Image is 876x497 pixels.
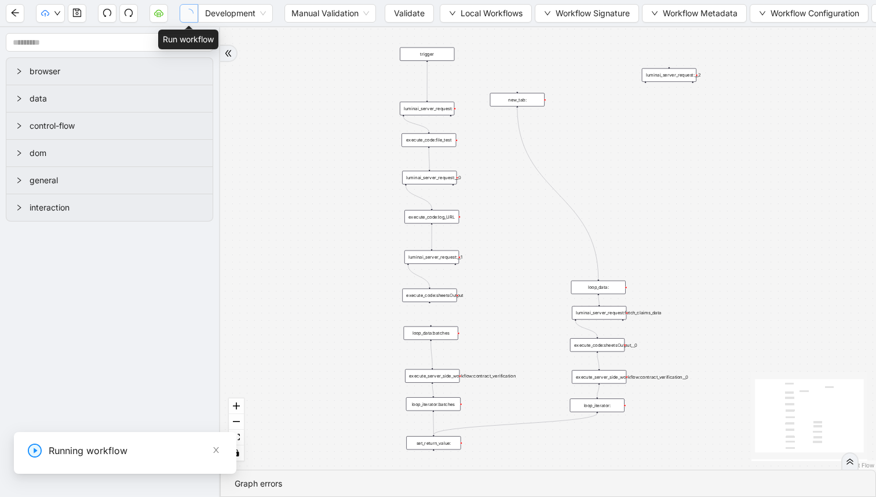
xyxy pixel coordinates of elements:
div: Running workflow [49,444,222,458]
span: right [16,68,23,75]
g: Edge from loop_data:batches to execute_server_side_workflow:contract_verification [431,341,433,368]
div: dom [6,140,213,166]
div: browser [6,58,213,85]
div: loop_data:batches [404,327,458,340]
span: plus-circle [446,121,455,130]
div: execute_server_side_workflow:contract_verification [405,369,459,383]
span: data [30,92,203,105]
div: luminai_server_request:fetch_claims_data [572,306,626,320]
span: Manual Validation [291,5,369,22]
span: Workflow Signature [556,7,630,20]
div: execute_code:sheetsOutput__0 [570,338,625,351]
span: double-right [224,49,232,57]
span: right [16,122,23,129]
g: Edge from loop_iterator: to set_return_value: [433,413,597,435]
span: Validate [394,7,425,20]
div: set_return_value:plus-circle [406,436,461,449]
div: loop_iterator: [570,398,625,412]
span: general [30,174,203,187]
div: luminai_server_request:__1plus-circle [404,251,459,264]
span: save [72,8,82,17]
span: dom [30,147,203,159]
span: play-circle [28,444,42,458]
g: Edge from luminai_server_request: to execute_code:file_test [403,117,429,132]
button: redo [119,4,138,23]
div: trigger [400,48,454,61]
div: control-flow [6,113,213,139]
button: cloud-uploaddown [36,4,65,23]
button: save [68,4,86,23]
span: right [16,95,23,102]
div: general [6,167,213,194]
span: right [16,150,23,157]
span: plus-circle [425,307,435,317]
span: control-flow [30,119,203,132]
button: cloud-server [149,4,168,23]
button: arrow-left [6,4,24,23]
button: zoom out [229,414,244,430]
div: execute_code:file_test [402,133,456,147]
span: down [54,10,61,17]
g: Edge from luminai_server_request:__1 to execute_code:sheetsOutput [408,265,429,287]
g: Edge from new_tab: to loop_data: [517,108,598,280]
g: Edge from luminai_server_request:__0 to execute_code:log_URL [406,186,432,209]
span: Workflow Metadata [663,7,738,20]
div: luminai_server_request: [400,101,454,115]
span: down [544,10,551,17]
div: loop_data: [571,281,626,294]
button: downWorkflow Signature [535,4,639,23]
div: luminai_server_request:__1 [404,251,459,264]
div: execute_code:log_URL [404,210,459,223]
g: Edge from execute_code:sheetsOutput__0 to execute_server_side_workflow:contract_verification__0 [597,353,599,369]
button: zoom in [229,398,244,414]
span: down [449,10,456,17]
button: undo [98,4,116,23]
div: luminai_server_request:__0plus-circle [402,171,457,184]
span: redo [124,8,133,17]
span: plus-circle [688,87,698,96]
div: data [6,85,213,112]
span: plus-circle [641,87,650,96]
div: execute_code:sheetsOutputplus-circle [402,289,457,302]
div: luminai_server_request:__2 [642,68,696,82]
div: luminai_server_request:plus-circle [400,101,454,115]
span: cloud-upload [41,9,49,17]
g: Edge from luminai_server_request:fetch_claims_data to execute_code:sheetsOutput__0 [575,321,597,336]
span: arrow-left [10,8,20,17]
span: interaction [30,201,203,214]
span: plus-circle [429,455,439,465]
span: Workflow Configuration [771,7,859,20]
span: down [651,10,658,17]
span: plus-circle [451,269,460,278]
div: execute_server_side_workflow:contract_verification__0 [572,370,626,383]
div: luminai_server_request:fetch_claims_dataplus-circle [572,306,626,320]
div: execute_code:sheetsOutput [402,289,457,302]
div: loop_iterator:batches [406,397,461,411]
button: toggle interactivity [229,445,244,461]
div: Run workflow [158,30,218,49]
span: double-right [846,458,854,466]
div: new_tab: [490,93,545,106]
span: down [759,10,766,17]
button: fit view [229,430,244,445]
span: Development [205,5,266,22]
span: undo [103,8,112,17]
g: Edge from execute_server_side_workflow:contract_verification__0 to loop_iterator: [597,385,599,397]
span: right [16,204,23,211]
button: Validate [385,4,434,23]
button: downLocal Workflows [440,4,532,23]
div: luminai_server_request:__2plus-circleplus-circle [642,68,696,82]
span: loading [183,7,195,19]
